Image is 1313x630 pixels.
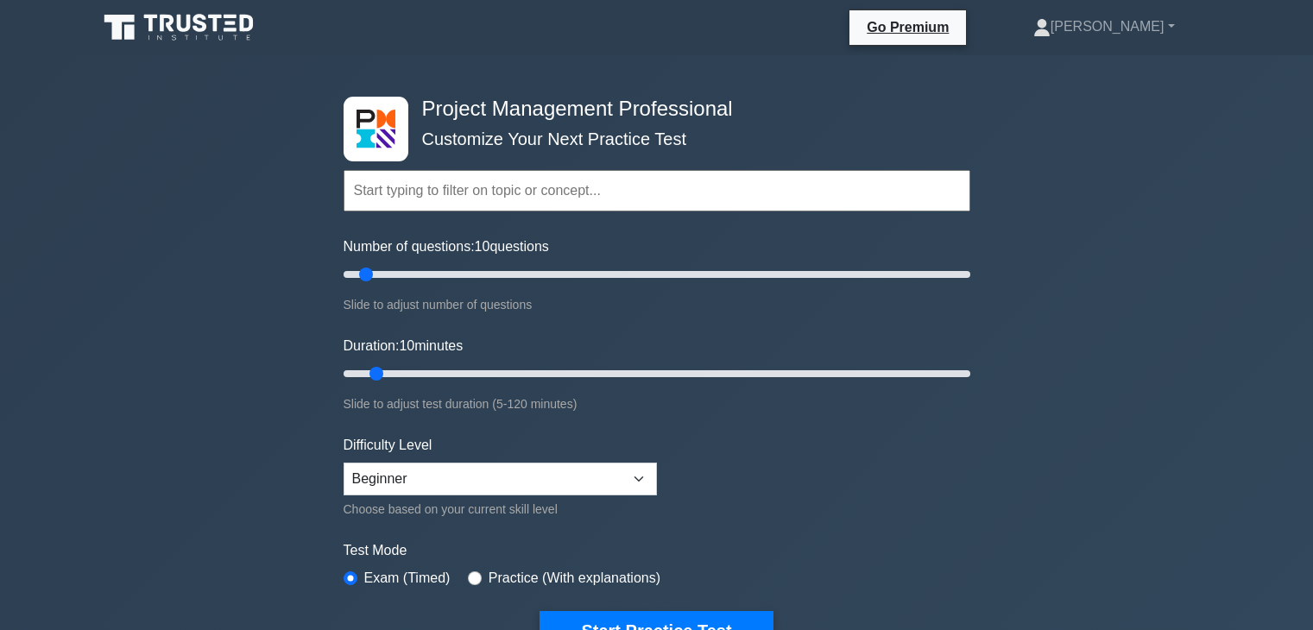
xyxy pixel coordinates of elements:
label: Number of questions: questions [344,236,549,257]
div: Slide to adjust test duration (5-120 minutes) [344,394,970,414]
a: Go Premium [856,16,959,38]
span: 10 [475,239,490,254]
label: Test Mode [344,540,970,561]
input: Start typing to filter on topic or concept... [344,170,970,211]
span: 10 [399,338,414,353]
label: Exam (Timed) [364,568,451,589]
a: [PERSON_NAME] [992,9,1216,44]
label: Difficulty Level [344,435,432,456]
div: Choose based on your current skill level [344,499,657,520]
div: Slide to adjust number of questions [344,294,970,315]
label: Practice (With explanations) [489,568,660,589]
h4: Project Management Professional [415,97,886,122]
label: Duration: minutes [344,336,464,356]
